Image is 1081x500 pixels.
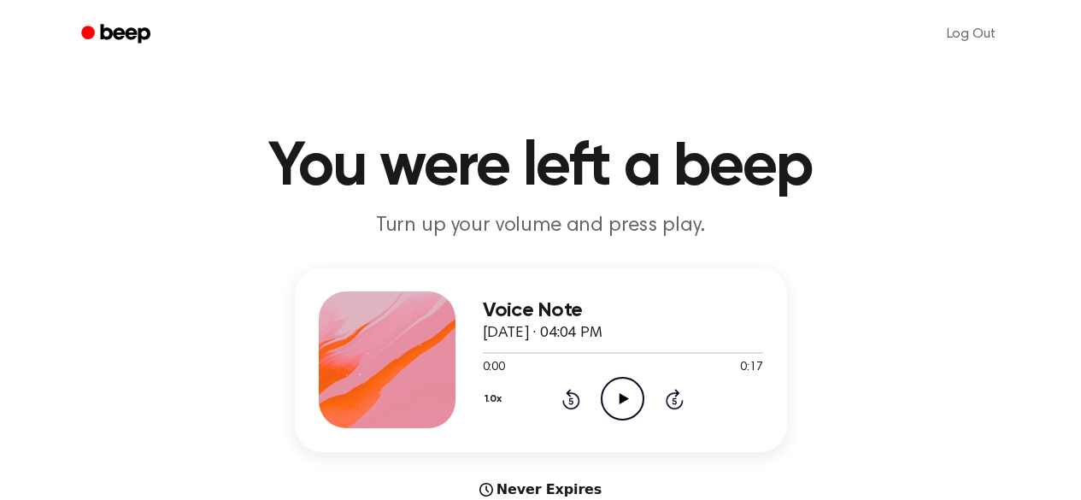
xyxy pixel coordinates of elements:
[483,385,508,414] button: 1.0x
[740,359,762,377] span: 0:17
[103,137,978,198] h1: You were left a beep
[483,359,505,377] span: 0:00
[483,299,763,322] h3: Voice Note
[295,479,787,500] div: Never Expires
[930,14,1013,55] a: Log Out
[69,18,166,51] a: Beep
[213,212,869,240] p: Turn up your volume and press play.
[483,326,602,341] span: [DATE] · 04:04 PM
